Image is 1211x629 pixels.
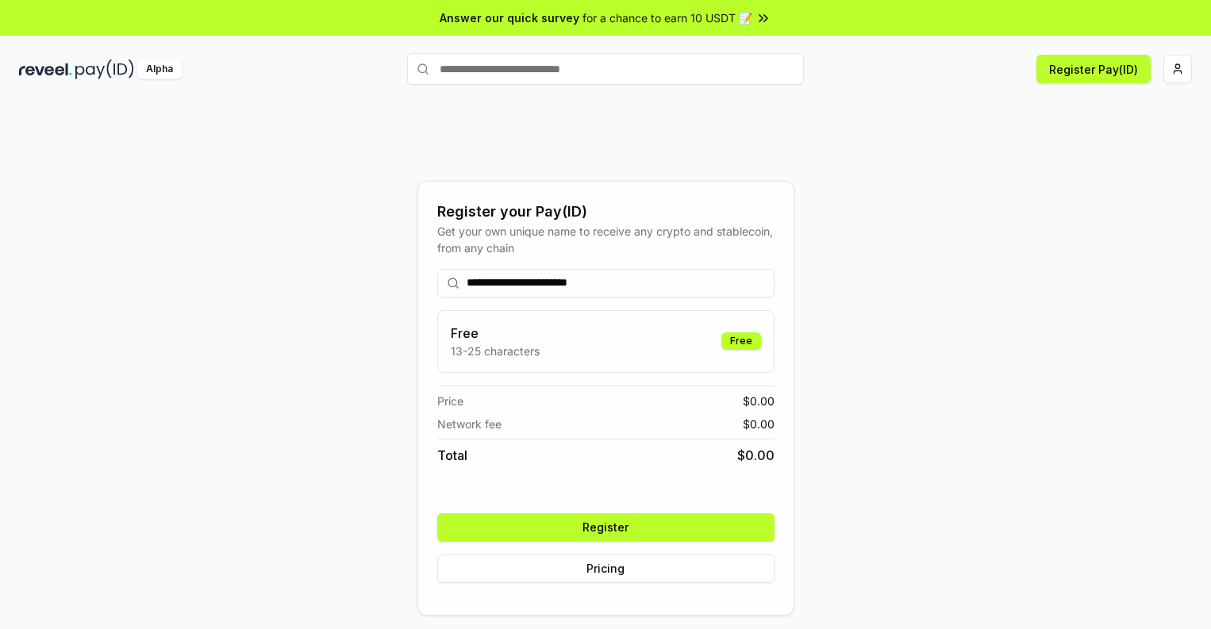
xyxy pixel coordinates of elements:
[437,201,775,223] div: Register your Pay(ID)
[19,59,72,79] img: reveel_dark
[743,393,775,409] span: $ 0.00
[437,513,775,542] button: Register
[437,223,775,256] div: Get your own unique name to receive any crypto and stablecoin, from any chain
[75,59,134,79] img: pay_id
[437,416,502,432] span: Network fee
[437,446,467,465] span: Total
[737,446,775,465] span: $ 0.00
[451,324,540,343] h3: Free
[1036,55,1151,83] button: Register Pay(ID)
[437,393,463,409] span: Price
[437,554,775,583] button: Pricing
[743,416,775,432] span: $ 0.00
[137,59,182,79] div: Alpha
[440,10,579,26] span: Answer our quick survey
[582,10,752,26] span: for a chance to earn 10 USDT 📝
[721,332,761,350] div: Free
[451,343,540,359] p: 13-25 characters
